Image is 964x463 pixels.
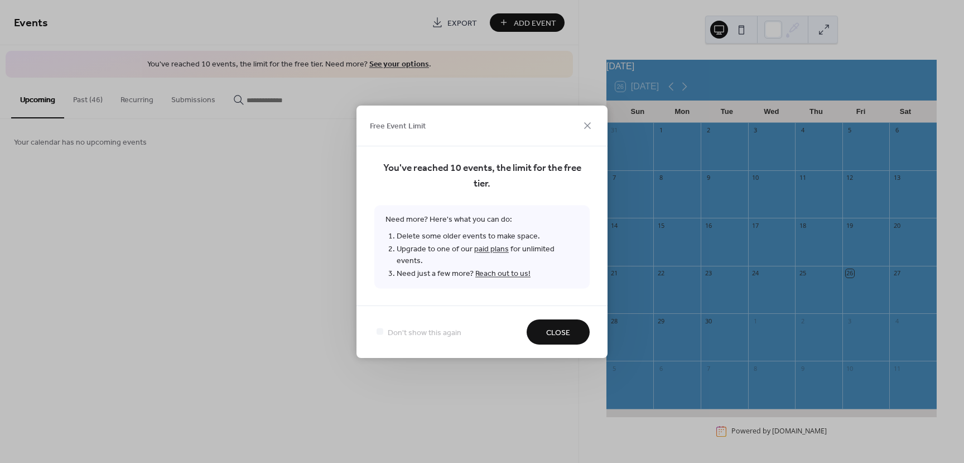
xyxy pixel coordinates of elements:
a: paid plans [474,241,509,256]
button: Close [527,319,590,345]
li: Upgrade to one of our for unlimited events. [397,242,579,267]
span: Don't show this again [388,327,461,338]
span: You've reached 10 events, the limit for the free tier. [374,160,590,192]
a: Reach out to us! [475,266,531,281]
li: Need just a few more? [397,267,579,280]
li: Delete some older events to make space. [397,230,579,242]
span: Close [546,327,570,338]
span: Free Event Limit [370,121,426,132]
span: Need more? Here's what you can do: [374,205,590,288]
